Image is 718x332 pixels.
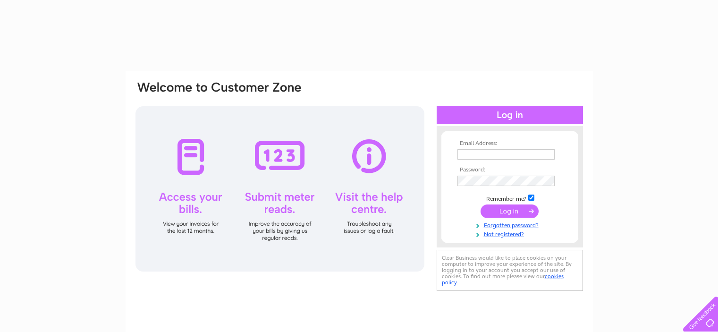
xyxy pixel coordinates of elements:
th: Email Address: [455,140,565,147]
div: Clear Business would like to place cookies on your computer to improve your experience of the sit... [437,250,583,291]
td: Remember me? [455,193,565,203]
input: Submit [481,204,539,218]
a: cookies policy [442,273,564,286]
th: Password: [455,167,565,173]
a: Not registered? [457,229,565,238]
a: Forgotten password? [457,220,565,229]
